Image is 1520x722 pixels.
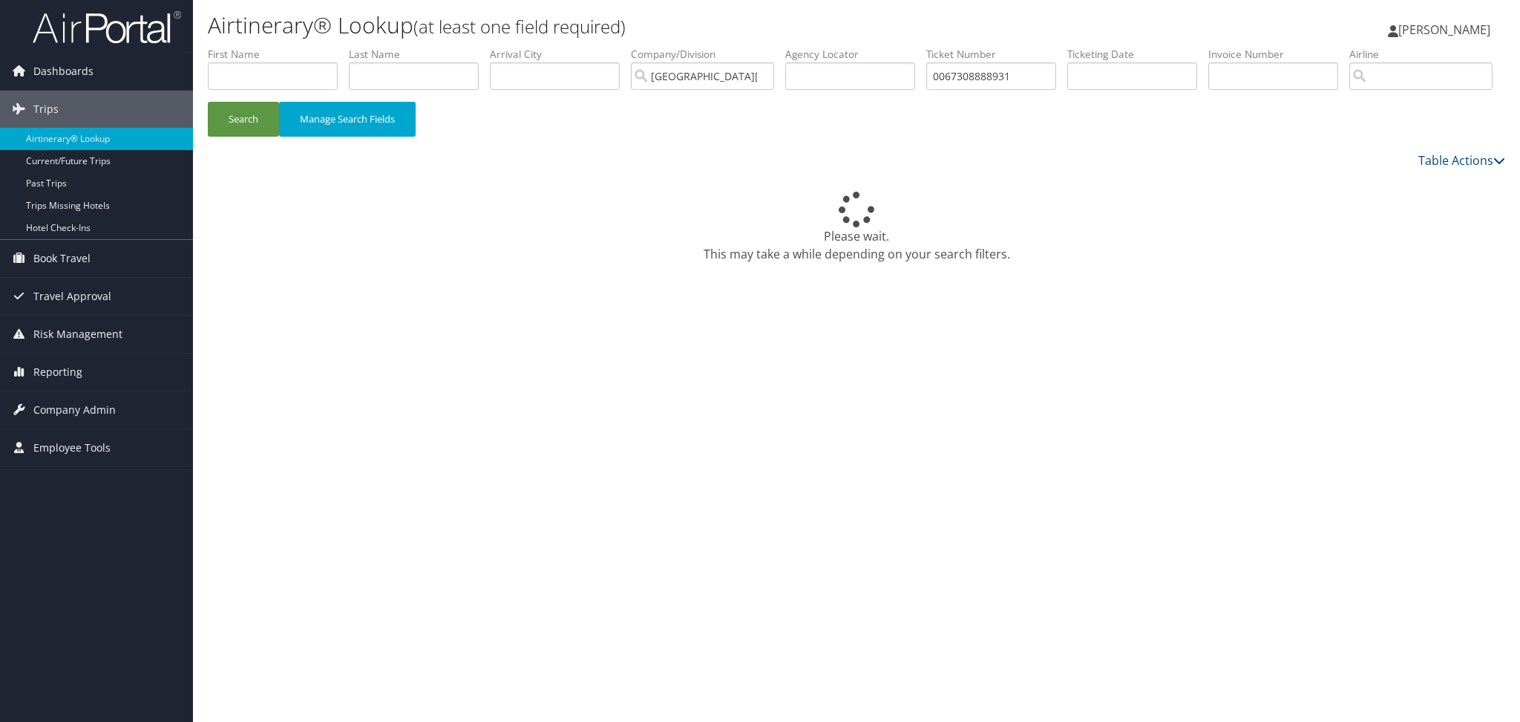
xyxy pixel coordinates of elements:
[1398,22,1490,38] span: [PERSON_NAME]
[33,91,59,128] span: Trips
[33,53,94,90] span: Dashboards
[33,429,111,466] span: Employee Tools
[1208,47,1349,62] label: Invoice Number
[1349,47,1504,62] label: Airline
[490,47,631,62] label: Arrival City
[926,47,1067,62] label: Ticket Number
[208,10,1072,41] h1: Airtinerary® Lookup
[33,354,82,391] span: Reporting
[33,10,181,45] img: airportal-logo.png
[33,316,122,353] span: Risk Management
[208,47,349,62] label: First Name
[208,192,1505,263] div: Please wait. This may take a while depending on your search filters.
[33,278,111,315] span: Travel Approval
[208,102,279,137] button: Search
[349,47,490,62] label: Last Name
[1388,7,1505,52] a: [PERSON_NAME]
[279,102,416,137] button: Manage Search Fields
[33,391,116,429] span: Company Admin
[785,47,926,62] label: Agency Locator
[1418,152,1505,169] a: Table Actions
[33,240,91,277] span: Book Travel
[1067,47,1208,62] label: Ticketing Date
[413,14,626,39] small: (at least one field required)
[631,47,785,62] label: Company/Division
